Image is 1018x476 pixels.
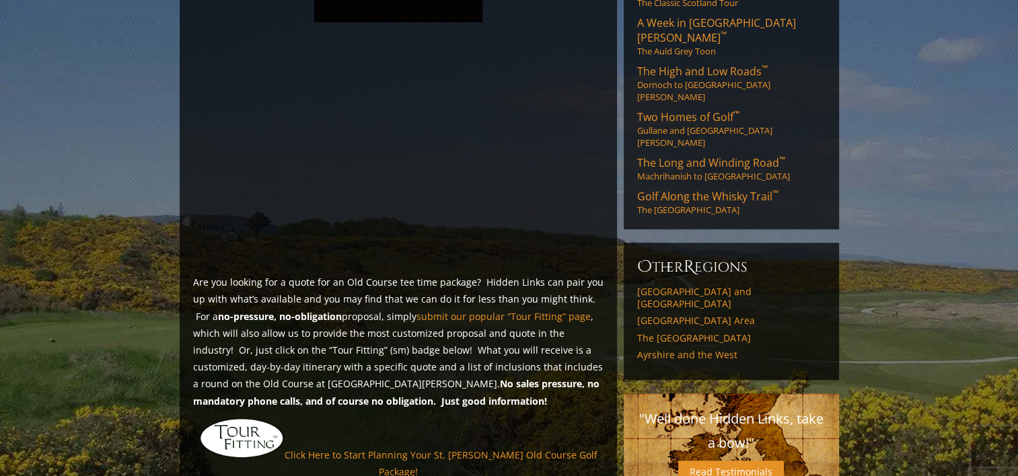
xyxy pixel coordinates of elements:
strong: no-pressure, no-obligation [218,310,342,323]
a: Golf Along the Whisky Trail™The [GEOGRAPHIC_DATA] [637,189,826,216]
sup: ™ [779,154,785,165]
strong: No sales pressure, no mandatory phone calls, and of course no obligation. Just good information! [193,377,599,407]
img: tourfitting-logo-large [199,418,285,459]
sup: ™ [772,188,778,199]
sup: ™ [721,29,727,40]
sup: ™ [733,108,739,120]
span: Two Homes of Golf [637,110,739,124]
span: Golf Along the Whisky Trail [637,189,778,204]
span: A Week in [GEOGRAPHIC_DATA][PERSON_NAME] [637,15,796,45]
a: submit our popular “Tour Fitting” page [416,310,591,323]
sup: ™ [762,63,768,74]
a: [GEOGRAPHIC_DATA] and [GEOGRAPHIC_DATA] [637,286,826,309]
a: The Long and Winding Road™Machrihanish to [GEOGRAPHIC_DATA] [637,155,826,182]
span: The Long and Winding Road [637,155,785,170]
p: "Well done Hidden Links, take a bow!" [637,407,826,455]
a: The High and Low Roads™Dornoch to [GEOGRAPHIC_DATA][PERSON_NAME] [637,64,826,103]
p: Are you looking for a quote for an Old Course tee time package? Hidden Links can pair you up with... [193,274,604,409]
a: [GEOGRAPHIC_DATA] Area [637,315,826,327]
a: Ayrshire and the West [637,349,826,361]
a: The [GEOGRAPHIC_DATA] [637,332,826,344]
h6: ther egions [637,256,826,278]
a: Two Homes of Golf™Gullane and [GEOGRAPHIC_DATA][PERSON_NAME] [637,110,826,149]
span: The High and Low Roads [637,64,768,79]
span: O [637,256,652,278]
iframe: Sir-Nicks-Thoughts-on-the-Old-Course-at-St-Andrews [193,35,604,266]
a: A Week in [GEOGRAPHIC_DATA][PERSON_NAME]™The Auld Grey Toon [637,15,826,57]
span: R [684,256,694,278]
